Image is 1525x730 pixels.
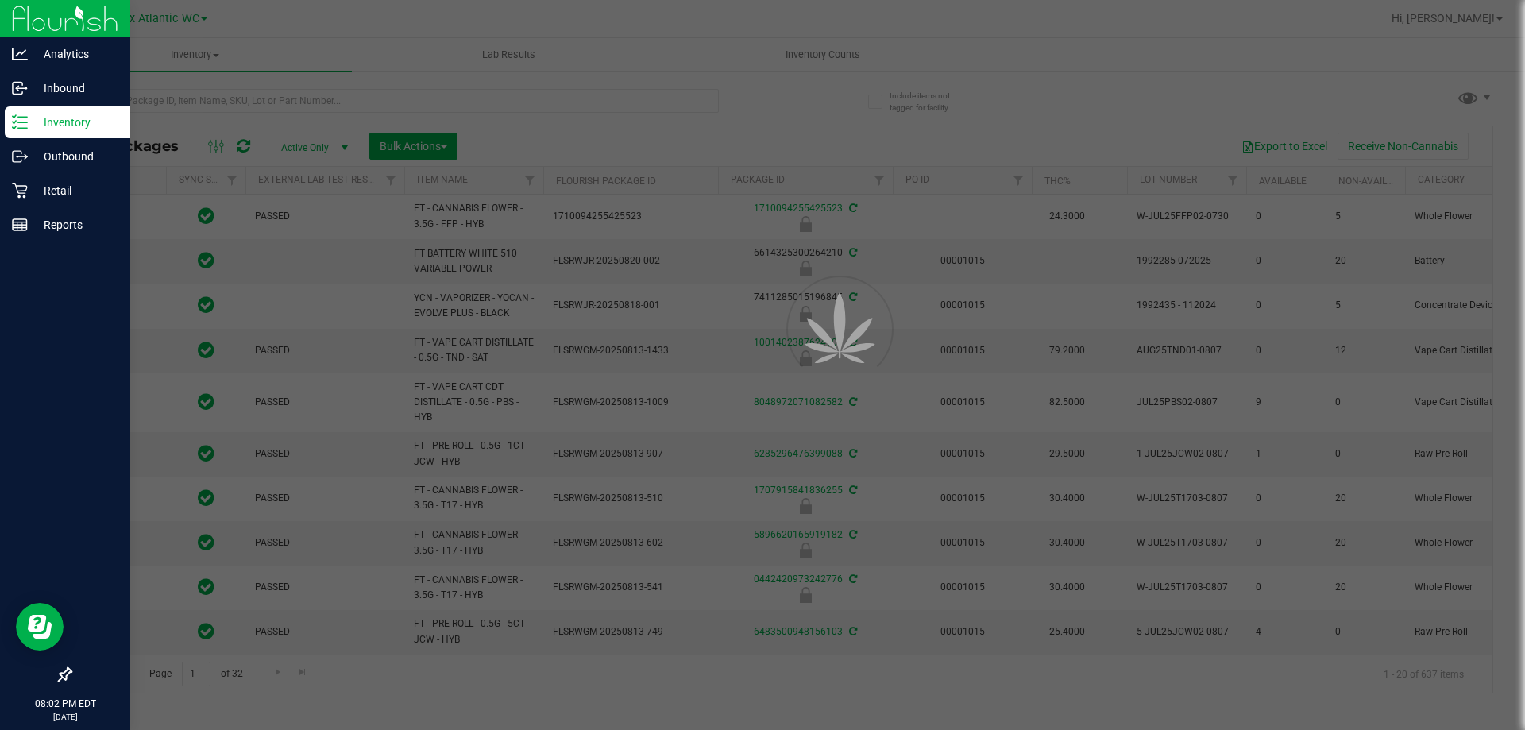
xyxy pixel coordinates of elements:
[28,181,123,200] p: Retail
[7,697,123,711] p: 08:02 PM EDT
[16,603,64,651] iframe: Resource center
[12,46,28,62] inline-svg: Analytics
[7,711,123,723] p: [DATE]
[12,149,28,164] inline-svg: Outbound
[12,114,28,130] inline-svg: Inventory
[12,217,28,233] inline-svg: Reports
[28,79,123,98] p: Inbound
[28,113,123,132] p: Inventory
[28,215,123,234] p: Reports
[28,147,123,166] p: Outbound
[28,44,123,64] p: Analytics
[12,183,28,199] inline-svg: Retail
[12,80,28,96] inline-svg: Inbound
